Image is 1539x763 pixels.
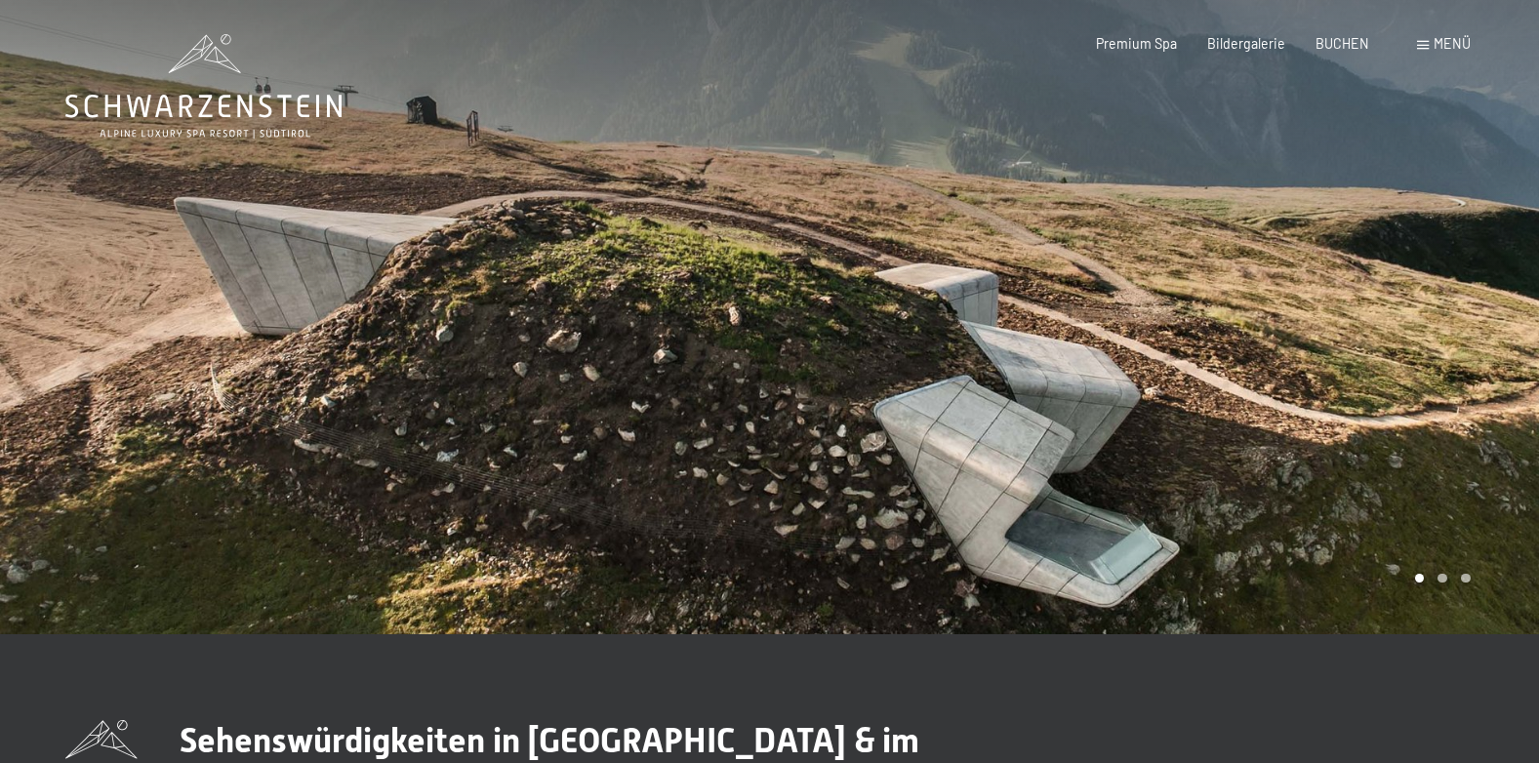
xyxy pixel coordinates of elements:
[1434,35,1471,52] span: Menü
[1096,35,1177,52] a: Premium Spa
[1207,35,1285,52] a: Bildergalerie
[1316,35,1369,52] a: BUCHEN
[1408,574,1471,583] div: Carousel Pagination
[1438,574,1447,583] div: Carousel Page 2
[1461,574,1471,583] div: Carousel Page 3
[1415,574,1425,583] div: Carousel Page 1 (Current Slide)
